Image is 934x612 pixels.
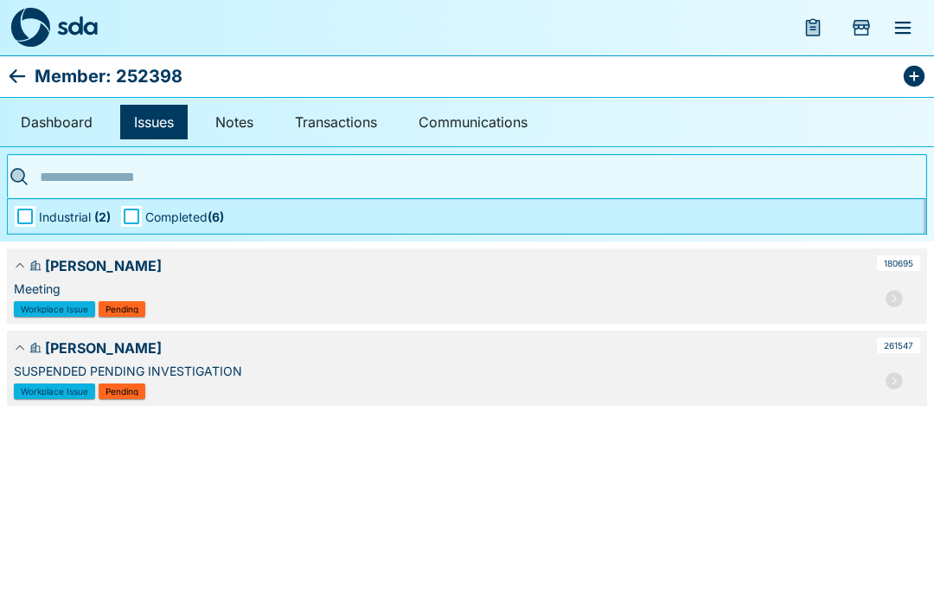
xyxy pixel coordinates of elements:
[901,63,927,89] button: Add Issue
[10,8,50,48] img: sda-logo-dark.svg
[14,280,873,298] div: Meeting
[45,255,873,276] span: [PERSON_NAME]
[106,305,138,313] span: Pending
[45,338,873,358] span: [PERSON_NAME]
[208,209,224,224] strong: ( 6 )
[7,105,106,139] a: Dashboard
[884,259,913,267] span: 180695
[405,105,541,139] a: Communications
[94,209,111,224] strong: ( 2 )
[145,208,224,226] span: Completed
[792,7,834,48] button: menu
[57,16,98,35] img: sda-logotype.svg
[884,341,913,350] span: 261547
[35,62,182,90] p: Member: 252398
[21,387,88,396] span: Workplace Issue
[21,305,88,313] span: Workplace Issue
[281,105,391,139] a: Transactions
[106,387,138,396] span: Pending
[120,105,188,139] a: Issues
[202,105,267,139] a: Notes
[39,208,111,226] span: Industrial
[882,7,924,48] button: menu
[841,7,882,48] button: Add Store Visit
[14,362,873,380] div: SUSPENDED PENDING INVESTIGATION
